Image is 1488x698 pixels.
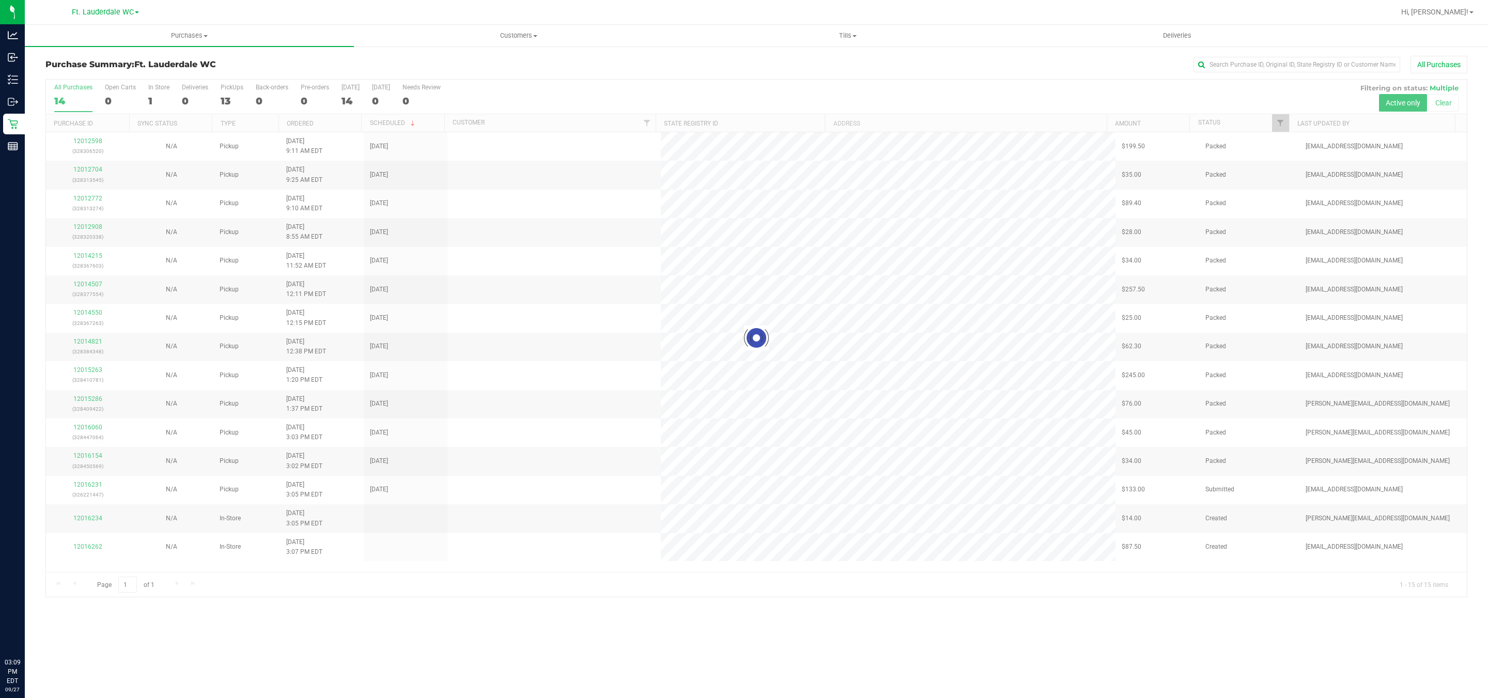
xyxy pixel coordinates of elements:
p: 09/27 [5,686,20,693]
span: Hi, [PERSON_NAME]! [1401,8,1468,16]
span: Customers [354,31,683,40]
inline-svg: Analytics [8,30,18,40]
inline-svg: Inbound [8,52,18,63]
a: Deliveries [1013,25,1342,46]
button: All Purchases [1411,56,1467,73]
span: Purchases [25,31,354,40]
span: Ft. Lauderdale WC [72,8,134,17]
input: Search Purchase ID, Original ID, State Registry ID or Customer Name... [1194,57,1400,72]
inline-svg: Inventory [8,74,18,85]
h3: Purchase Summary: [45,60,519,69]
a: Tills [683,25,1012,46]
inline-svg: Reports [8,141,18,151]
a: Customers [354,25,683,46]
iframe: Resource center [10,615,41,646]
span: Ft. Lauderdale WC [134,59,216,69]
span: Tills [684,31,1012,40]
inline-svg: Outbound [8,97,18,107]
span: Deliveries [1149,31,1205,40]
a: Purchases [25,25,354,46]
p: 03:09 PM EDT [5,658,20,686]
inline-svg: Retail [8,119,18,129]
